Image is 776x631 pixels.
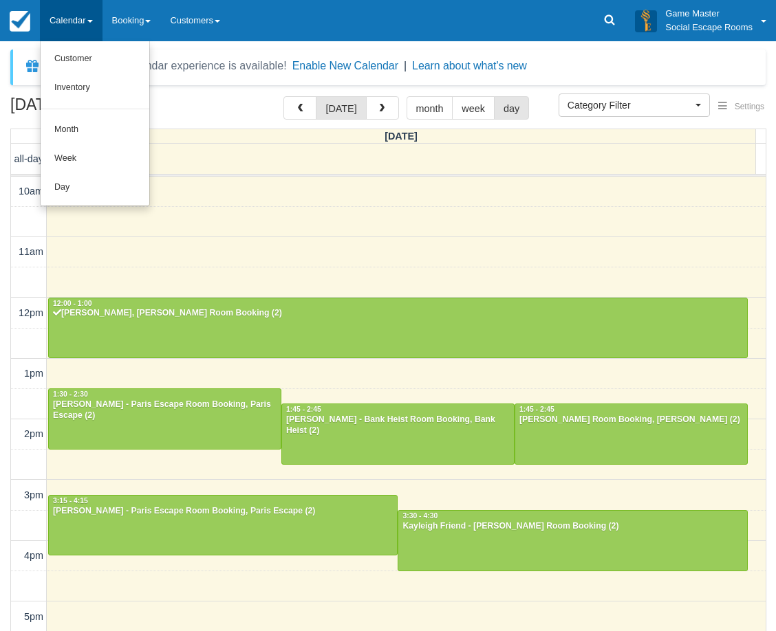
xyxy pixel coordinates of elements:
[53,497,88,505] span: 3:15 - 4:15
[316,96,366,120] button: [DATE]
[24,368,43,379] span: 1pm
[519,406,554,413] span: 1:45 - 2:45
[402,512,438,520] span: 3:30 - 4:30
[41,115,149,144] a: Month
[635,10,657,32] img: A3
[412,60,527,71] a: Learn about what's new
[452,96,495,120] button: week
[40,41,150,206] ul: Calendar
[41,45,149,74] a: Customer
[52,506,394,517] div: [PERSON_NAME] - Paris Escape Room Booking, Paris Escape (2)
[515,403,748,464] a: 1:45 - 2:45[PERSON_NAME] Room Booking, [PERSON_NAME] (2)
[665,21,753,34] p: Social Escape Rooms
[494,96,529,120] button: day
[48,298,748,358] a: 12:00 - 1:00[PERSON_NAME], [PERSON_NAME] Room Booking (2)
[24,550,43,561] span: 4pm
[398,510,747,571] a: 3:30 - 4:30Kayleigh Friend - [PERSON_NAME] Room Booking (2)
[52,308,744,319] div: [PERSON_NAME], [PERSON_NAME] Room Booking (2)
[559,93,710,117] button: Category Filter
[24,611,43,622] span: 5pm
[48,495,398,555] a: 3:15 - 4:15[PERSON_NAME] - Paris Escape Room Booking, Paris Escape (2)
[53,300,92,307] span: 12:00 - 1:00
[735,102,764,111] span: Settings
[404,60,407,71] span: |
[19,246,43,257] span: 11am
[10,96,184,122] h2: [DATE]
[41,144,149,173] a: Week
[19,186,43,197] span: 10am
[407,96,453,120] button: month
[385,131,418,142] span: [DATE]
[53,390,88,398] span: 1:30 - 2:30
[46,58,287,74] div: A new Booking Calendar experience is available!
[41,173,149,202] a: Day
[568,98,692,112] span: Category Filter
[519,414,744,425] div: [PERSON_NAME] Room Booking, [PERSON_NAME] (2)
[48,388,281,449] a: 1:30 - 2:30[PERSON_NAME] - Paris Escape Room Booking, Paris Escape (2)
[292,59,398,73] button: Enable New Calendar
[402,521,743,532] div: Kayleigh Friend - [PERSON_NAME] Room Booking (2)
[24,489,43,500] span: 3pm
[41,74,149,102] a: Inventory
[52,399,277,421] div: [PERSON_NAME] - Paris Escape Room Booking, Paris Escape (2)
[710,97,773,117] button: Settings
[19,307,43,318] span: 12pm
[281,403,515,464] a: 1:45 - 2:45[PERSON_NAME] - Bank Heist Room Booking, Bank Heist (2)
[14,153,43,164] span: all-day
[24,428,43,439] span: 2pm
[10,11,30,32] img: checkfront-main-nav-mini-logo.png
[286,406,321,413] span: 1:45 - 2:45
[285,414,510,436] div: [PERSON_NAME] - Bank Heist Room Booking, Bank Heist (2)
[665,7,753,21] p: Game Master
